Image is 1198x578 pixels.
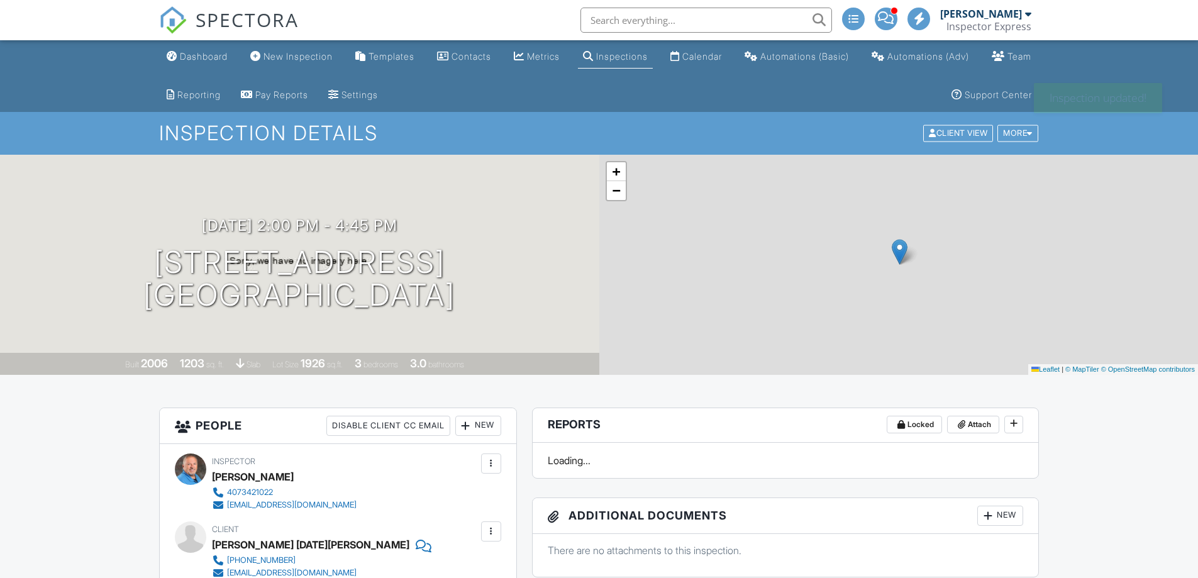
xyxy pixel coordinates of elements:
div: Disable Client CC Email [326,416,450,436]
div: New Inspection [263,51,333,62]
div: 1203 [180,357,204,370]
div: Inspections [596,51,648,62]
h3: Additional Documents [533,498,1039,534]
a: [EMAIL_ADDRESS][DOMAIN_NAME] [212,499,357,511]
div: Contacts [452,51,491,62]
a: © MapTiler [1065,365,1099,373]
span: slab [247,360,260,369]
div: Templates [369,51,414,62]
div: New [977,506,1023,526]
div: More [997,125,1038,142]
div: 3.0 [410,357,426,370]
a: © OpenStreetMap contributors [1101,365,1195,373]
a: Inspections [578,45,653,69]
a: Team [987,45,1036,69]
a: Calendar [665,45,727,69]
div: Inspection updated! [1034,83,1162,113]
a: SPECTORA [159,17,299,43]
a: Automations (Advanced) [867,45,974,69]
a: Zoom out [607,181,626,200]
span: Client [212,525,239,534]
div: Calendar [682,51,722,62]
a: Dashboard [162,45,233,69]
a: Pay Reports [236,84,313,107]
a: Contacts [432,45,496,69]
span: Built [125,360,139,369]
div: Pay Reports [255,89,308,100]
span: Inspector [212,457,255,466]
span: bedrooms [363,360,398,369]
h1: [STREET_ADDRESS] [GEOGRAPHIC_DATA] [143,246,455,313]
h3: [DATE] 2:00 pm - 4:45 pm [202,217,397,234]
span: Lot Size [272,360,299,369]
a: Leaflet [1031,365,1060,373]
span: sq. ft. [206,360,224,369]
img: The Best Home Inspection Software - Spectora [159,6,187,34]
div: [PERSON_NAME] [940,8,1022,20]
span: − [612,182,620,198]
div: Dashboard [180,51,228,62]
a: [PHONE_NUMBER] [212,554,421,567]
div: [EMAIL_ADDRESS][DOMAIN_NAME] [227,500,357,510]
div: [PERSON_NAME] [212,467,294,486]
div: Inspector Express [946,20,1031,33]
div: Automations (Basic) [760,51,849,62]
div: [EMAIL_ADDRESS][DOMAIN_NAME] [227,568,357,578]
a: Zoom in [607,162,626,181]
span: | [1062,365,1063,373]
input: Search everything... [580,8,832,33]
a: Reporting [162,84,226,107]
div: 2006 [141,357,168,370]
img: Marker [892,239,907,265]
div: Support Center [965,89,1032,100]
div: Automations (Adv) [887,51,969,62]
a: New Inspection [245,45,338,69]
div: 3 [355,357,362,370]
a: Automations (Basic) [740,45,854,69]
div: [PHONE_NUMBER] [227,555,296,565]
div: Team [1007,51,1031,62]
div: [PERSON_NAME] [DATE][PERSON_NAME] [212,535,409,554]
a: Metrics [509,45,565,69]
a: Templates [350,45,419,69]
a: Support Center [946,84,1037,107]
span: SPECTORA [196,6,299,33]
div: Metrics [527,51,560,62]
div: New [455,416,501,436]
div: Reporting [177,89,221,100]
a: Client View [922,128,996,137]
span: + [612,164,620,179]
span: sq.ft. [327,360,343,369]
span: bathrooms [428,360,464,369]
div: Client View [923,125,993,142]
div: 1926 [301,357,325,370]
div: Settings [341,89,378,100]
h3: People [160,408,516,444]
a: 4073421022 [212,486,357,499]
a: Settings [323,84,383,107]
div: 4073421022 [227,487,273,497]
h1: Inspection Details [159,122,1040,144]
p: There are no attachments to this inspection. [548,543,1024,557]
